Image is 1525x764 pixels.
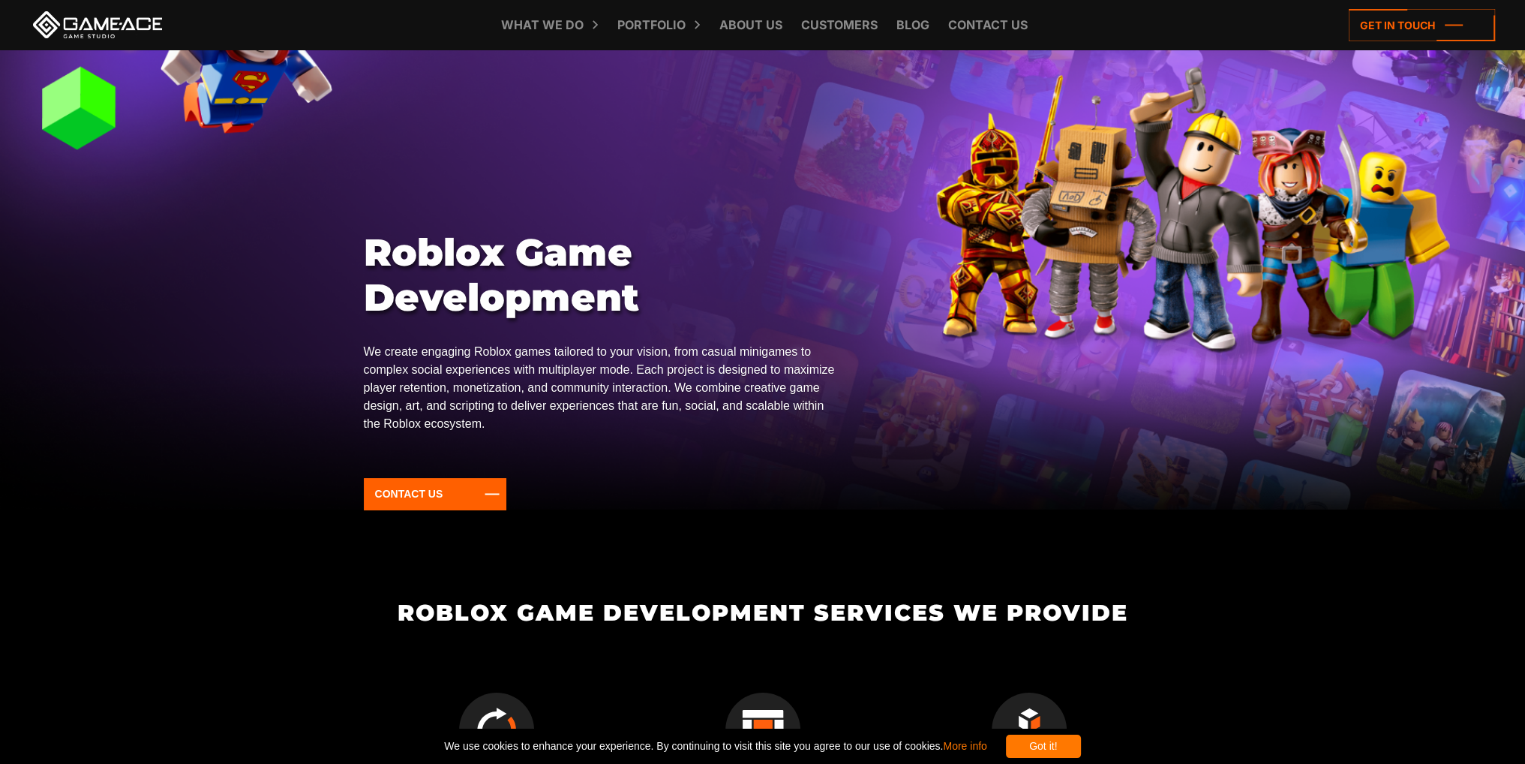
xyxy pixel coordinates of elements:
span: We use cookies to enhance your experience. By continuing to visit this site you agree to our use ... [444,735,986,758]
h1: Roblox Game Development [364,230,842,320]
a: More info [943,740,986,752]
a: Contact Us [364,478,507,510]
a: Get in touch [1349,9,1495,41]
p: We create engaging Roblox games tailored to your vision, from casual minigames to complex social ... [364,343,842,433]
div: Got it! [1006,735,1081,758]
h2: Roblox Game Development Services We Provide [363,600,1162,625]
